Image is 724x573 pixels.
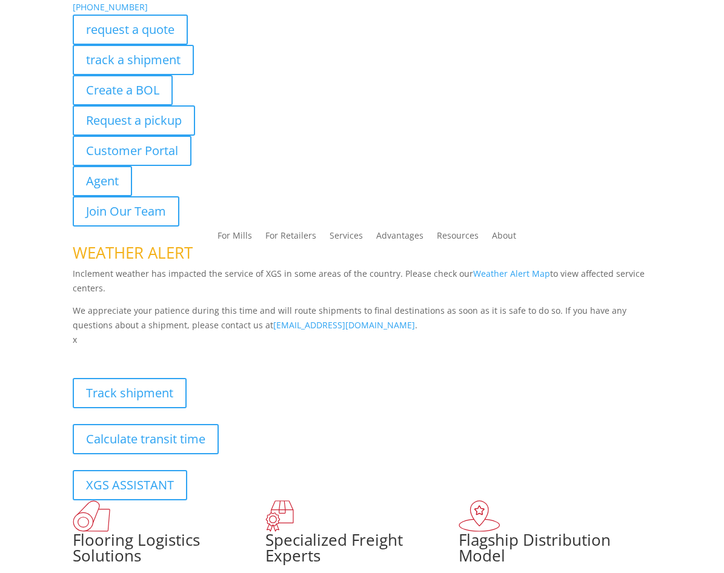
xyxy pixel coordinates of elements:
[265,500,294,532] img: xgs-icon-focused-on-flooring-red
[73,242,193,263] span: WEATHER ALERT
[73,424,219,454] a: Calculate transit time
[265,532,459,569] h1: Specialized Freight Experts
[218,231,252,245] a: For Mills
[73,45,194,75] a: track a shipment
[73,105,195,136] a: Request a pickup
[459,532,652,569] h1: Flagship Distribution Model
[73,349,343,360] b: Visibility, transparency, and control for your entire supply chain.
[73,267,652,304] p: Inclement weather has impacted the service of XGS in some areas of the country. Please check our ...
[73,196,179,227] a: Join Our Team
[73,470,187,500] a: XGS ASSISTANT
[73,136,191,166] a: Customer Portal
[376,231,423,245] a: Advantages
[73,1,148,13] a: [PHONE_NUMBER]
[73,166,132,196] a: Agent
[492,231,516,245] a: About
[437,231,479,245] a: Resources
[273,319,415,331] a: [EMAIL_ADDRESS][DOMAIN_NAME]
[73,15,188,45] a: request a quote
[73,333,652,347] p: x
[73,75,173,105] a: Create a BOL
[473,268,550,279] a: Weather Alert Map
[73,378,187,408] a: Track shipment
[459,500,500,532] img: xgs-icon-flagship-distribution-model-red
[265,231,316,245] a: For Retailers
[73,303,652,333] p: We appreciate your patience during this time and will route shipments to final destinations as so...
[73,532,266,569] h1: Flooring Logistics Solutions
[330,231,363,245] a: Services
[73,500,110,532] img: xgs-icon-total-supply-chain-intelligence-red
